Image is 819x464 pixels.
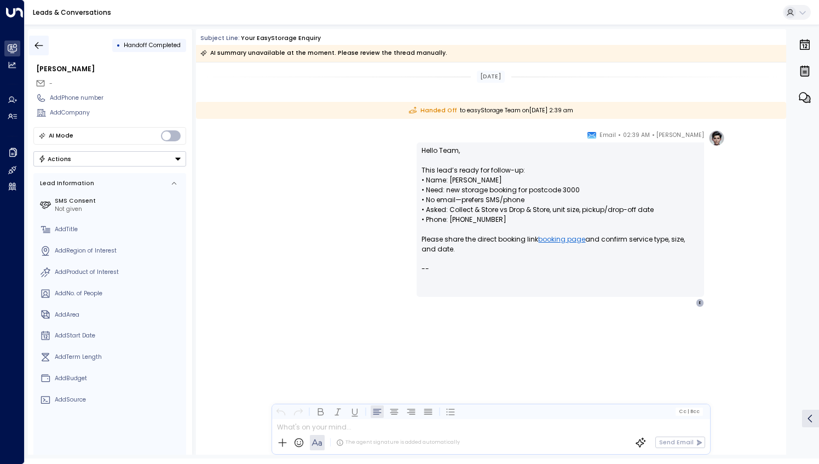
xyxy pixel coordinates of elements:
[200,34,240,42] span: Subject Line:
[124,41,181,49] span: Handoff Completed
[687,409,689,414] span: |
[291,405,304,418] button: Redo
[477,71,505,83] div: [DATE]
[409,106,457,115] span: Handed Off
[538,234,585,244] a: booking page
[49,130,73,141] div: AI Mode
[55,396,183,404] div: AddSource
[55,311,183,319] div: AddArea
[422,264,429,274] span: --
[618,130,621,141] span: •
[274,405,287,418] button: Undo
[196,102,786,119] div: to easyStorage Team on [DATE] 2:39 am
[117,38,120,53] div: •
[55,225,183,234] div: AddTitle
[679,409,700,414] span: Cc Bcc
[33,8,111,17] a: Leads & Conversations
[38,155,72,163] div: Actions
[55,331,183,340] div: AddStart Date
[50,94,186,102] div: AddPhone number
[623,130,650,141] span: 02:39 AM
[50,108,186,117] div: AddCompany
[200,48,447,59] div: AI summary unavailable at the moment. Please review the thread manually.
[696,299,705,307] div: E
[55,374,183,383] div: AddBudget
[708,130,725,146] img: profile-logo.png
[422,146,699,264] p: Hello Team, This lead’s ready for follow-up: • Name: [PERSON_NAME] • Need: new storage booking fo...
[49,79,53,88] span: -
[55,247,183,255] div: AddRegion of Interest
[241,34,321,43] div: Your easyStorage Enquiry
[37,179,94,188] div: Lead Information
[36,64,186,74] div: [PERSON_NAME]
[55,353,183,362] div: AddTerm Length
[55,197,183,205] label: SMS Consent
[55,268,183,277] div: AddProduct of Interest
[55,205,183,214] div: Not given
[55,289,183,298] div: AddNo. of People
[33,151,186,167] div: Button group with a nested menu
[676,408,703,415] button: Cc|Bcc
[336,439,460,446] div: The agent signature is added automatically
[33,151,186,167] button: Actions
[599,130,616,141] span: Email
[652,130,655,141] span: •
[656,130,704,141] span: [PERSON_NAME]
